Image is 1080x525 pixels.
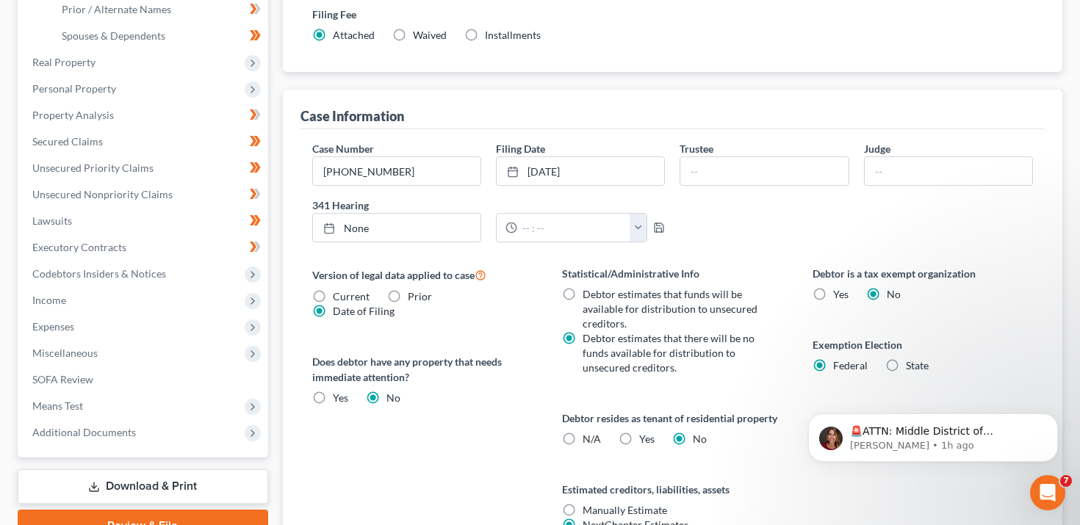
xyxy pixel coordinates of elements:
[32,426,136,438] span: Additional Documents
[21,181,268,208] a: Unsecured Nonpriority Claims
[833,288,849,300] span: Yes
[786,383,1080,485] iframe: Intercom notifications message
[562,266,783,281] label: Statistical/Administrative Info
[21,366,268,393] a: SOFA Review
[32,135,103,148] span: Secured Claims
[413,29,447,41] span: Waived
[496,141,545,156] label: Filing Date
[1060,475,1072,487] span: 7
[583,288,757,330] span: Debtor estimates that funds will be available for distribution to unsecured creditors.
[32,188,173,200] span: Unsecured Nonpriority Claims
[333,29,375,41] span: Attached
[865,157,1032,185] input: --
[18,469,268,504] a: Download & Print
[32,109,114,121] span: Property Analysis
[485,29,541,41] span: Installments
[386,391,400,404] span: No
[906,359,929,372] span: State
[680,157,848,185] input: --
[312,7,1034,22] label: Filing Fee
[864,141,890,156] label: Judge
[32,82,116,95] span: Personal Property
[312,354,533,385] label: Does debtor have any property that needs immediate attention?
[562,410,783,426] label: Debtor resides as tenant of residential property
[313,214,480,242] a: None
[333,391,348,404] span: Yes
[62,3,171,15] span: Prior / Alternate Names
[32,241,126,253] span: Executory Contracts
[813,266,1034,281] label: Debtor is a tax exempt organization
[32,214,72,227] span: Lawsuits
[32,320,74,333] span: Expenses
[583,432,601,445] span: N/A
[62,29,165,42] span: Spouses & Dependents
[517,214,630,242] input: -- : --
[693,432,707,445] span: No
[21,102,268,128] a: Property Analysis
[50,23,268,49] a: Spouses & Dependents
[312,266,533,283] label: Version of legal data applied to case
[32,56,96,68] span: Real Property
[32,162,154,174] span: Unsecured Priority Claims
[21,155,268,181] a: Unsecured Priority Claims
[32,267,166,280] span: Codebtors Insiders & Notices
[1030,475,1065,510] iframe: Intercom live chat
[583,504,667,516] span: Manually Estimate
[583,332,755,374] span: Debtor estimates that there will be no funds available for distribution to unsecured creditors.
[639,432,655,445] span: Yes
[300,107,404,125] div: Case Information
[313,157,480,185] input: Enter case number...
[408,290,432,303] span: Prior
[21,208,268,234] a: Lawsuits
[813,337,1034,352] label: Exemption Election
[21,234,268,261] a: Executory Contracts
[312,141,374,156] label: Case Number
[833,359,868,372] span: Federal
[562,482,783,497] label: Estimated creditors, liabilities, assets
[333,290,370,303] span: Current
[887,288,901,300] span: No
[333,305,395,317] span: Date of Filing
[497,157,664,185] a: [DATE]
[32,347,98,359] span: Miscellaneous
[32,294,66,306] span: Income
[32,399,83,412] span: Means Test
[32,373,93,385] span: SOFA Review
[680,141,713,156] label: Trustee
[305,198,673,213] label: 341 Hearing
[21,128,268,155] a: Secured Claims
